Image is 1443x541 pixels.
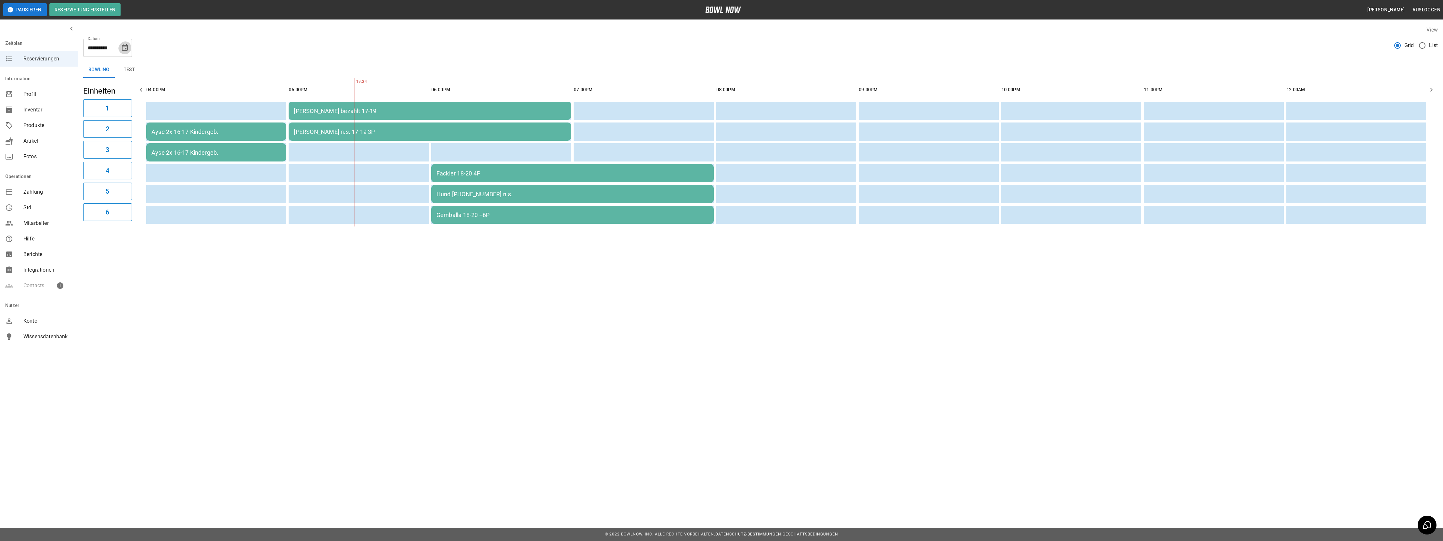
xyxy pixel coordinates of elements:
span: Inventar [23,106,73,114]
button: Bowling [83,62,115,78]
th: 12:00AM [1286,81,1426,99]
div: Ayse 2x 16-17 Kindergeb. [151,149,281,156]
button: Ausloggen [1410,4,1443,16]
span: © 2022 BowlNow, Inc. Alle Rechte vorbehalten. [605,532,715,536]
span: 19:34 [355,79,356,85]
th: 08:00PM [716,81,856,99]
span: Reservierungen [23,55,73,63]
span: Zahlung [23,188,73,196]
div: inventory tabs [83,62,1438,78]
label: View [1426,27,1438,33]
span: List [1429,42,1438,49]
span: Integrationen [23,266,73,274]
span: Hilfe [23,235,73,243]
span: Std [23,204,73,212]
button: 2 [83,120,132,138]
span: Wissensdatenbank [23,333,73,341]
th: 10:00PM [1001,81,1141,99]
th: 06:00PM [431,81,571,99]
button: 6 [83,203,132,221]
div: Gemballa 18-20 +6P [436,212,708,218]
button: 5 [83,183,132,200]
span: Produkte [23,122,73,129]
th: 05:00PM [289,81,428,99]
span: Profil [23,90,73,98]
h6: 2 [106,124,109,134]
button: test [115,62,144,78]
span: Grid [1404,42,1414,49]
span: Mitarbeiter [23,219,73,227]
button: Pausieren [3,3,47,16]
button: Choose date, selected date is 3. Okt. 2025 [118,41,131,54]
a: Datenschutz-Bestimmungen [715,532,781,536]
div: Fackler 18-20 4P [436,170,708,177]
th: 04:00PM [146,81,286,99]
span: Konto [23,317,73,325]
button: [PERSON_NAME] [1365,4,1407,16]
h6: 1 [106,103,109,113]
button: 1 [83,99,132,117]
h5: Einheiten [83,86,132,96]
button: Reservierung erstellen [49,3,121,16]
div: Ayse 2x 16-17 Kindergeb. [151,128,281,135]
th: 07:00PM [574,81,713,99]
a: Geschäftsbedingungen [783,532,838,536]
button: 4 [83,162,132,179]
h6: 6 [106,207,109,217]
button: 3 [83,141,132,159]
span: Artikel [23,137,73,145]
th: 11:00PM [1144,81,1283,99]
h6: 4 [106,165,109,176]
th: 09:00PM [859,81,998,99]
div: [PERSON_NAME] bezahlt 17-19 [294,108,566,114]
span: Fotos [23,153,73,161]
div: Hund [PHONE_NUMBER] n.s. [436,191,708,198]
h6: 5 [106,186,109,197]
span: Berichte [23,251,73,258]
div: [PERSON_NAME] n.s. 17-19 3P [294,128,566,135]
h6: 3 [106,145,109,155]
img: logo [705,6,741,13]
table: sticky table [144,78,1429,226]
